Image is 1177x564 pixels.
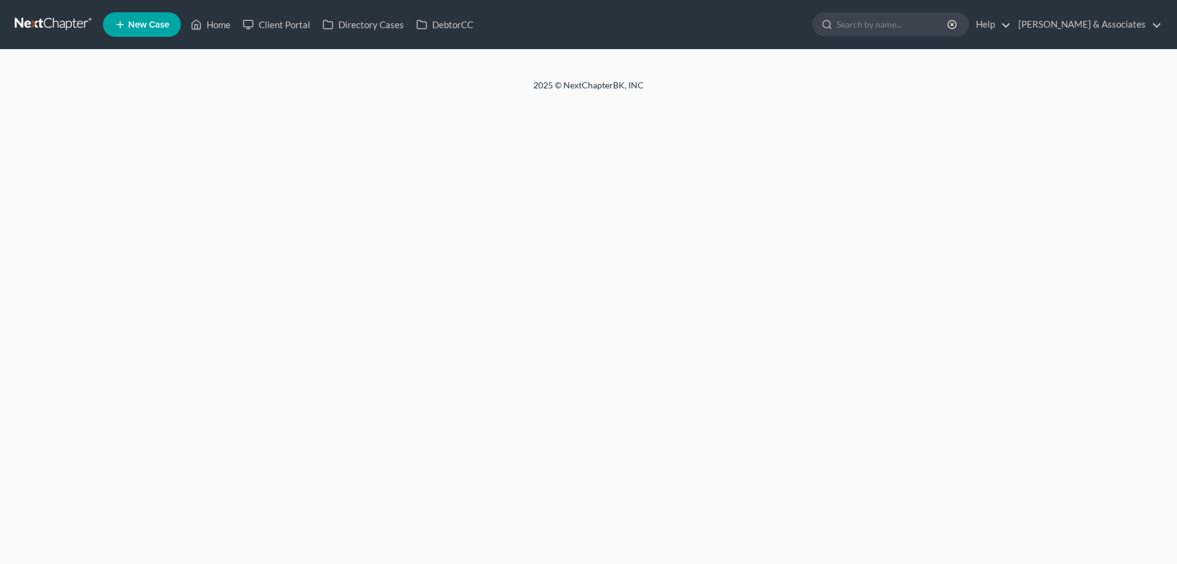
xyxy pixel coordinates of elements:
span: New Case [128,20,169,29]
a: [PERSON_NAME] & Associates [1012,14,1162,36]
a: Client Portal [237,14,316,36]
a: DebtorCC [410,14,479,36]
input: Search by name... [837,13,949,36]
a: Home [185,14,237,36]
a: Help [970,14,1011,36]
a: Directory Cases [316,14,410,36]
div: 2025 © NextChapterBK, INC [239,79,938,101]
